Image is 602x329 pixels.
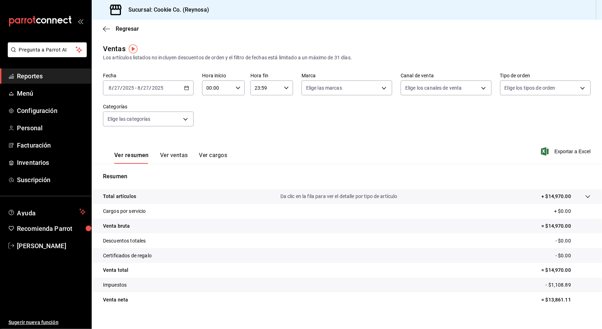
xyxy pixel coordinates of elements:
label: Categorías [103,104,194,109]
label: Hora inicio [202,73,245,78]
span: Suscripción [17,175,86,185]
button: Ver cargos [199,152,227,164]
span: Inventarios [17,158,86,167]
button: Exportar a Excel [542,147,591,156]
input: ---- [122,85,134,91]
p: - $0.00 [555,237,591,245]
span: Elige las marcas [306,84,342,91]
input: -- [114,85,120,91]
span: / [112,85,114,91]
label: Tipo de orden [500,73,591,78]
button: open_drawer_menu [78,18,83,24]
label: Fecha [103,73,194,78]
input: -- [143,85,150,91]
p: Cargos por servicio [103,208,146,215]
span: Sugerir nueva función [8,319,86,326]
p: + $14,970.00 [541,193,571,200]
div: Ventas [103,43,126,54]
p: = $14,970.00 [541,222,591,230]
h3: Sucursal: Cookie Co. (Reynosa) [123,6,209,14]
input: -- [108,85,112,91]
span: Elige las categorías [108,115,151,122]
button: Regresar [103,25,139,32]
span: Reportes [17,71,86,81]
p: Venta bruta [103,222,130,230]
p: Venta total [103,267,128,274]
span: Regresar [116,25,139,32]
span: Pregunta a Parrot AI [19,46,76,54]
span: Facturación [17,140,86,150]
span: / [150,85,152,91]
p: = $13,861.11 [541,296,591,304]
span: / [141,85,143,91]
button: Ver resumen [114,152,149,164]
p: Da clic en la fila para ver el detalle por tipo de artículo [280,193,397,200]
button: Pregunta a Parrot AI [8,42,87,57]
span: / [120,85,122,91]
span: [PERSON_NAME] [17,241,86,251]
p: = $14,970.00 [541,267,591,274]
label: Canal de venta [401,73,491,78]
span: Personal [17,123,86,133]
span: Elige los tipos de orden [505,84,555,91]
p: Impuestos [103,281,127,289]
span: Recomienda Parrot [17,224,86,233]
a: Pregunta a Parrot AI [5,51,87,59]
span: - [135,85,136,91]
p: - $1,108.89 [546,281,591,289]
span: Menú [17,89,86,98]
input: -- [137,85,141,91]
button: Ver ventas [160,152,188,164]
p: Descuentos totales [103,237,146,245]
div: navigation tabs [114,152,227,164]
p: - $0.00 [555,252,591,259]
p: + $0.00 [554,208,591,215]
span: Configuración [17,106,86,115]
p: Venta neta [103,296,128,304]
input: ---- [152,85,164,91]
p: Total artículos [103,193,136,200]
p: Certificados de regalo [103,252,152,259]
p: Resumen [103,172,591,181]
div: Los artículos listados no incluyen descuentos de orden y el filtro de fechas está limitado a un m... [103,54,591,61]
img: Tooltip marker [129,44,138,53]
label: Hora fin [250,73,293,78]
span: Elige los canales de venta [405,84,462,91]
span: Ayuda [17,208,77,216]
label: Marca [302,73,392,78]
